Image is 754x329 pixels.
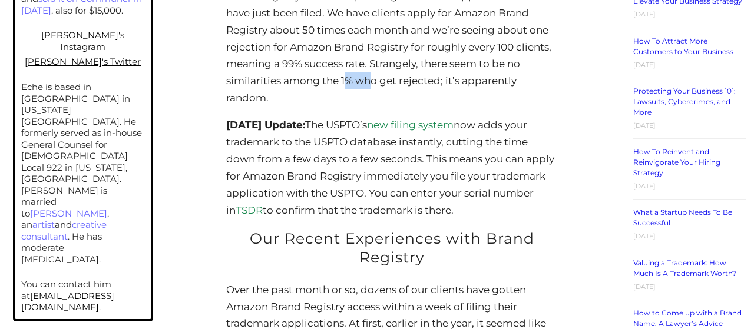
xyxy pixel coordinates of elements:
a: Valuing a Trademark: How Much Is A Trademark Worth? [633,258,736,278]
a: What a Startup Needs To Be Successful [633,208,732,227]
a: How To Reinvent and Reinvigorate Your Hiring Strategy [633,147,720,177]
a: How to Come up with a Brand Name: A Lawyer’s Advice [633,308,742,328]
p: The USPTO’s now adds your trademark to the USPTO database instantly, cutting the time down from a... [226,117,558,218]
p: Eche is based in [GEOGRAPHIC_DATA] in [US_STATE][GEOGRAPHIC_DATA]. He formerly served as in-house... [21,81,145,265]
a: new filing system [367,119,454,131]
a: [PERSON_NAME] [30,208,107,219]
time: [DATE] [633,232,656,240]
a: [PERSON_NAME]'s Twitter [25,56,141,67]
strong: [DATE] Update: [226,119,305,131]
time: [DATE] [633,182,656,190]
a: Protecting Your Business 101: Lawsuits, Cybercrimes, and More [633,87,736,117]
a: creative consultant [21,219,107,242]
h2: Our Recent Experiences with Brand Registry [226,229,558,267]
time: [DATE] [633,121,656,129]
time: [DATE] [633,61,656,69]
time: [DATE] [633,10,656,18]
a: How To Attract More Customers to Your Business [633,36,733,56]
a: [PERSON_NAME]'s Instagram [41,29,124,52]
a: [EMAIL_ADDRESS][DOMAIN_NAME] [21,290,114,313]
p: You can contact him at . [21,278,145,313]
time: [DATE] [633,283,656,291]
a: artist [32,219,55,230]
a: TSDR [236,204,263,216]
